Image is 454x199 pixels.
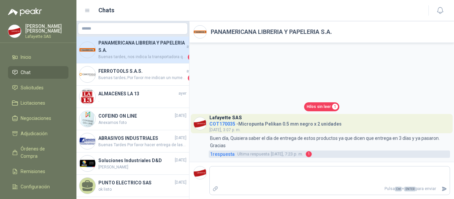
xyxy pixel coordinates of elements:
[98,186,186,193] span: ok listo
[209,121,235,127] span: COT170035
[21,115,51,122] span: Negociaciones
[98,6,114,15] h1: Chats
[21,99,45,107] span: Licitaciones
[209,128,241,132] span: [DATE], 3:07 p. m.
[211,27,332,37] h2: PANAMERICANA LIBRERIA Y PAPELERIA S.A.
[209,150,450,158] a: 1respuestaUltima respuesta[DATE], 7:23 p. m.1
[8,127,68,140] a: Adjudicación
[8,112,68,125] a: Negociaciones
[178,90,186,97] span: ayer
[8,51,68,63] a: Inicio
[175,113,186,119] span: [DATE]
[395,187,402,191] span: Ctrl
[98,157,173,164] h4: Soluciones Industriales D&D
[25,24,68,33] p: [PERSON_NAME] [PERSON_NAME]
[21,183,50,190] span: Configuración
[186,44,194,50] span: ayer
[175,135,186,141] span: [DATE]
[98,120,186,126] span: Anexamos foto
[21,84,44,91] span: Solicitudes
[79,89,95,105] img: Company Logo
[8,180,68,193] a: Configuración
[98,97,186,104] span: .
[8,25,21,38] img: Company Logo
[8,8,42,16] img: Logo peakr
[98,90,177,97] h4: ALMACENES LA 13
[8,165,68,178] a: Remisiones
[25,35,68,39] p: Lafayette SAS
[79,42,95,58] img: Company Logo
[98,75,186,81] span: Buenas tardes; Por favor me indican un numero donde me pueda comunicar con ustedes, para validar ...
[79,111,95,127] img: Company Logo
[21,145,62,160] span: Órdenes de Compra
[194,166,206,179] img: Company Logo
[98,39,185,54] h4: PANAMERICANA LIBRERIA Y PAPELERIA S.A.
[98,54,186,60] span: Buenas tardes, nos indica la transportadora que todos los productos ya fueron entregados. Solo fa...
[221,183,439,195] p: Pulsa + para enviar
[237,151,303,157] span: [DATE], 7:23 p. m.
[332,104,338,110] span: 1
[8,66,68,79] a: Chat
[98,179,173,186] h4: PUNTO ELECTRICO SAS
[76,37,189,63] a: Company LogoPANAMERICANA LIBRERIA Y PAPELERIA S.A.ayerBuenas tardes, nos indica la transportadora...
[98,112,173,120] h4: COFEIND ON LINE
[98,67,185,75] h4: FERROTOOLS S.A.S.
[98,164,186,170] span: [PERSON_NAME]
[8,143,68,162] a: Órdenes de Compra
[98,142,186,148] span: Buenas Tardes Por favor hacer entrega de las 9 unidades
[175,157,186,163] span: [DATE]
[79,133,95,149] img: Company Logo
[209,116,242,120] h3: Lafayette SAS
[188,54,194,60] span: 1
[209,120,342,126] h4: - Micropunta Pelikan 0.5 mm negro x 2 unidades
[210,150,235,158] span: 1 respuesta
[21,168,45,175] span: Remisiones
[237,151,270,157] span: Ultima respuesta
[439,183,450,195] button: Enviar
[76,130,189,152] a: Company LogoABRASIVOS INDUSTRIALES[DATE]Buenas Tardes Por favor hacer entrega de las 9 unidades
[76,108,189,130] a: Company LogoCOFEIND ON LINE[DATE]Anexamos foto
[306,151,312,157] span: 1
[210,135,440,149] p: Buen día, Quisiera saber el día de entrega de estos productos ya que dicen que entrega en 3 días ...
[79,155,95,171] img: Company Logo
[194,117,206,130] img: Company Logo
[21,130,48,137] span: Adjudicación
[76,152,189,175] a: Company LogoSoluciones Industriales D&D[DATE][PERSON_NAME]
[98,135,173,142] h4: ABRASIVOS INDUSTRIALES
[76,63,189,86] a: Company LogoFERROTOOLS S.A.S.ayerBuenas tardes; Por favor me indican un numero donde me pueda com...
[8,81,68,94] a: Solicitudes
[8,97,68,109] a: Licitaciones
[21,53,31,61] span: Inicio
[79,66,95,82] img: Company Logo
[194,26,206,38] img: Company Logo
[188,75,194,81] span: 1
[307,104,331,110] span: Hilos sin leer
[186,68,194,74] span: ayer
[210,183,221,195] label: Adjuntar archivos
[304,102,339,111] a: Hilos sin leer1
[404,187,416,191] span: ENTER
[76,175,189,197] a: PUNTO ELECTRICO SAS[DATE]ok listo
[76,86,189,108] a: Company LogoALMACENES LA 13ayer.
[21,69,31,76] span: Chat
[175,179,186,186] span: [DATE]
